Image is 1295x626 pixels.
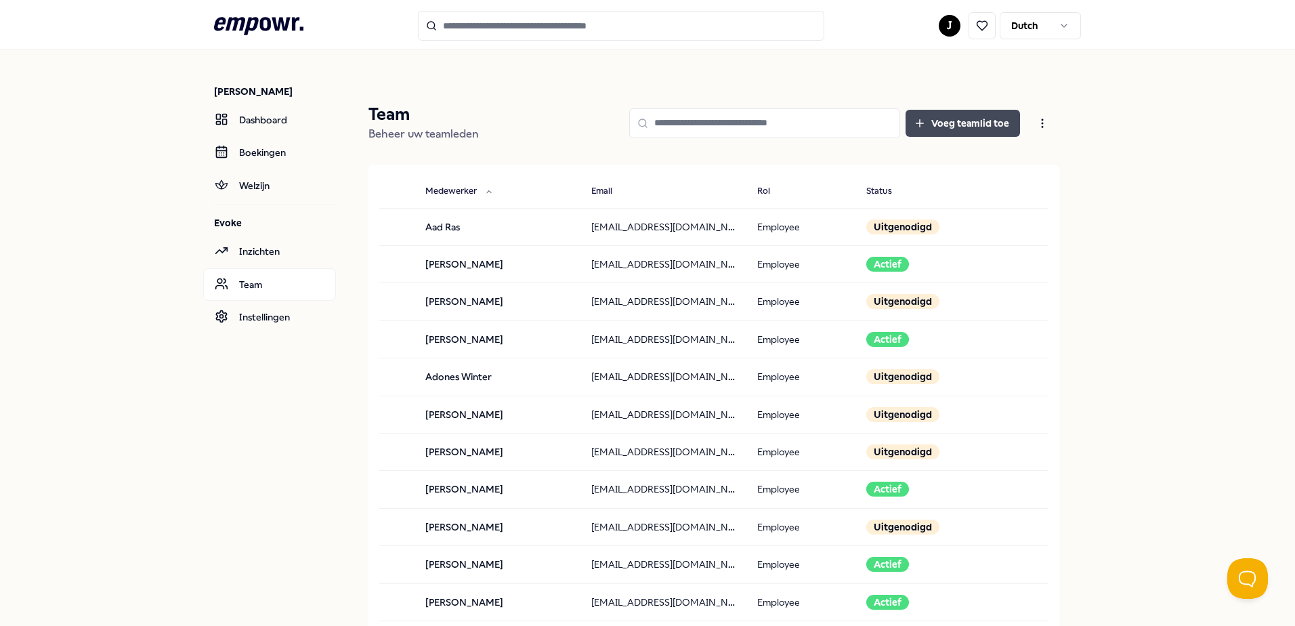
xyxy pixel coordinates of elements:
td: [EMAIL_ADDRESS][DOMAIN_NAME] [580,320,746,358]
button: J [939,15,960,37]
td: Employee [746,208,856,245]
td: Employee [746,508,856,545]
div: Uitgenodigd [866,220,939,234]
input: Search for products, categories or subcategories [418,11,824,41]
button: Email [580,178,639,205]
td: Employee [746,433,856,470]
td: [PERSON_NAME] [415,583,580,621]
td: [PERSON_NAME] [415,546,580,583]
iframe: Help Scout Beacon - Open [1227,558,1268,599]
button: Open menu [1025,110,1059,137]
div: Uitgenodigd [866,444,939,459]
td: [EMAIL_ADDRESS][DOMAIN_NAME] [580,358,746,396]
td: Employee [746,396,856,433]
td: [EMAIL_ADDRESS][DOMAIN_NAME] [580,208,746,245]
td: [EMAIL_ADDRESS][DOMAIN_NAME] [580,283,746,320]
span: Beheer uw teamleden [368,127,479,140]
td: [EMAIL_ADDRESS][DOMAIN_NAME] [580,396,746,433]
a: Dashboard [203,104,336,136]
a: Inzichten [203,235,336,268]
button: Rol [746,178,797,205]
div: Actief [866,482,909,497]
td: [EMAIL_ADDRESS][DOMAIN_NAME] [580,508,746,545]
td: [PERSON_NAME] [415,320,580,358]
td: [PERSON_NAME] [415,396,580,433]
div: Actief [866,332,909,347]
td: [EMAIL_ADDRESS][DOMAIN_NAME] [580,433,746,470]
td: Employee [746,320,856,358]
button: Medewerker [415,178,504,205]
div: Uitgenodigd [866,294,939,309]
td: [PERSON_NAME] [415,283,580,320]
td: [PERSON_NAME] [415,245,580,283]
td: [PERSON_NAME] [415,433,580,470]
p: Team [368,104,479,125]
td: [PERSON_NAME] [415,508,580,545]
td: [EMAIL_ADDRESS][DOMAIN_NAME] [580,471,746,508]
td: [PERSON_NAME] [415,471,580,508]
td: Employee [746,546,856,583]
a: Boekingen [203,136,336,169]
td: Employee [746,471,856,508]
div: Uitgenodigd [866,407,939,422]
td: Aad Ras [415,208,580,245]
td: [EMAIL_ADDRESS][DOMAIN_NAME] [580,583,746,621]
td: [EMAIL_ADDRESS][DOMAIN_NAME] [580,245,746,283]
td: [EMAIL_ADDRESS][DOMAIN_NAME] [580,546,746,583]
a: Instellingen [203,301,336,333]
div: Uitgenodigd [866,520,939,535]
div: Actief [866,595,909,610]
button: Voeg teamlid toe [906,110,1020,137]
td: Employee [746,583,856,621]
td: Employee [746,245,856,283]
button: Status [855,178,919,205]
td: Employee [746,358,856,396]
div: Uitgenodigd [866,369,939,384]
div: Actief [866,257,909,272]
p: [PERSON_NAME] [214,85,336,98]
a: Welzijn [203,169,336,202]
td: Employee [746,283,856,320]
td: Adones Winter [415,358,580,396]
p: Evoke [214,216,336,230]
a: Team [203,268,336,301]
